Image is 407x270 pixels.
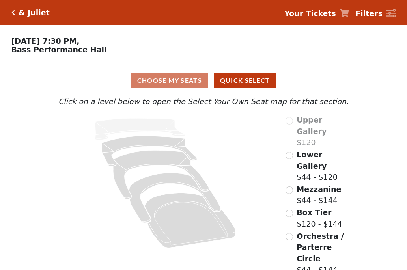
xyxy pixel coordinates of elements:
p: Click on a level below to open the Select Your Own Seat map for that section. [56,96,351,107]
span: Mezzanine [297,185,341,194]
h5: & Juliet [19,8,50,17]
path: Orchestra / Parterre Circle - Seats Available: 40 [145,193,236,248]
a: Click here to go back to filters [11,10,15,15]
span: Orchestra / Parterre Circle [297,232,344,263]
strong: Filters [355,9,383,18]
label: $120 - $144 [297,207,342,229]
a: Your Tickets [284,8,349,19]
a: Filters [355,8,396,19]
span: Box Tier [297,208,331,217]
label: $44 - $120 [297,149,351,183]
label: $120 [297,114,351,148]
span: Upper Gallery [297,115,327,136]
span: Lower Gallery [297,150,327,170]
path: Lower Gallery - Seats Available: 163 [102,136,197,166]
strong: Your Tickets [284,9,336,18]
label: $44 - $144 [297,184,341,206]
button: Quick Select [214,73,276,88]
path: Upper Gallery - Seats Available: 0 [95,118,185,140]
